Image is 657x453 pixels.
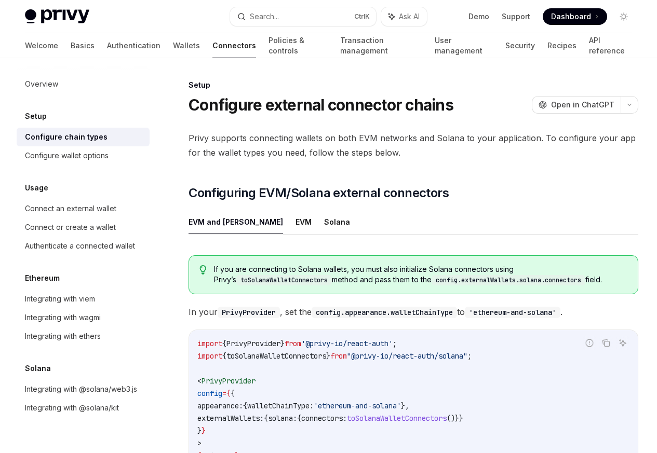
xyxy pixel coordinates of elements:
h5: Ethereum [25,272,60,284]
div: Authenticate a connected wallet [25,240,135,252]
h1: Configure external connector chains [189,95,453,114]
a: Welcome [25,33,58,58]
span: If you are connecting to Solana wallets, you must also initialize Solana connectors using Privy’s... [214,264,627,285]
span: { [231,389,235,398]
div: Configure wallet options [25,149,109,162]
button: EVM [296,210,312,234]
code: PrivyProvider [218,307,280,318]
span: Privy supports connecting wallets on both EVM networks and Solana to your application. To configu... [189,131,638,160]
button: Copy the contents from the code block [599,336,613,350]
button: Report incorrect code [583,336,596,350]
div: Connect or create a wallet [25,221,116,234]
span: import [197,339,222,348]
span: { [297,414,301,423]
span: ; [467,351,472,361]
div: Integrating with wagmi [25,311,101,324]
code: 'ethereum-and-solana' [465,307,560,318]
div: Connect an external wallet [25,202,116,215]
a: API reference [589,33,632,58]
span: import [197,351,222,361]
button: Ask AI [381,7,427,26]
img: light logo [25,9,89,24]
button: Open in ChatGPT [532,96,621,114]
code: config.externalWallets.solana.connectors [432,275,585,285]
a: Transaction management [340,33,422,58]
div: Integrating with ethers [25,330,101,342]
button: EVM and [PERSON_NAME] [189,210,283,234]
button: Search...CtrlK [230,7,376,26]
h5: Usage [25,182,48,194]
a: Integrating with wagmi [17,308,150,327]
svg: Tip [199,265,207,274]
div: Integrating with @solana/web3.js [25,383,137,395]
div: Integrating with viem [25,293,95,305]
span: < [197,376,202,386]
a: Policies & controls [269,33,328,58]
span: appearance: [197,401,243,410]
a: User management [435,33,493,58]
a: Configure chain types [17,128,150,146]
span: walletChainType: [247,401,314,410]
span: { [264,414,268,423]
span: Dashboard [551,11,591,22]
a: Demo [468,11,489,22]
code: config.appearance.walletChainType [312,307,457,318]
button: Solana [324,210,350,234]
span: ()}} [447,414,463,423]
span: }, [401,401,409,410]
span: } [326,351,330,361]
span: { [222,339,226,348]
span: 'ethereum-and-solana' [314,401,401,410]
a: Integrating with @solana/web3.js [17,380,150,399]
span: toSolanaWalletConnectors [226,351,326,361]
div: Configure chain types [25,131,108,143]
span: "@privy-io/react-auth/solana" [347,351,467,361]
span: from [330,351,347,361]
a: Connectors [212,33,256,58]
span: from [285,339,301,348]
span: } [202,426,206,435]
span: > [197,438,202,448]
span: '@privy-io/react-auth' [301,339,393,348]
a: Basics [71,33,95,58]
a: Configure wallet options [17,146,150,165]
a: Security [505,33,535,58]
span: config [197,389,222,398]
span: { [222,351,226,361]
h5: Setup [25,110,47,122]
span: { [226,389,231,398]
span: Ask AI [399,11,420,22]
button: Toggle dark mode [615,8,632,25]
span: solana: [268,414,297,423]
a: Wallets [173,33,200,58]
span: PrivyProvider [226,339,280,348]
span: In your , set the to . [189,305,638,319]
a: Integrating with ethers [17,327,150,346]
span: Open in ChatGPT [551,100,614,110]
span: { [243,401,247,410]
div: Setup [189,80,638,90]
span: ; [393,339,397,348]
button: Ask AI [616,336,629,350]
a: Dashboard [543,8,607,25]
span: Configuring EVM/Solana external connectors [189,185,449,201]
a: Integrating with viem [17,290,150,308]
span: externalWallets: [197,414,264,423]
a: Authenticate a connected wallet [17,237,150,255]
a: Integrating with @solana/kit [17,399,150,417]
div: Integrating with @solana/kit [25,402,119,414]
div: Search... [250,10,279,23]
a: Recipes [547,33,576,58]
h5: Solana [25,362,51,375]
code: toSolanaWalletConnectors [236,275,332,285]
span: connectors: [301,414,347,423]
span: PrivyProvider [202,376,256,386]
a: Support [502,11,530,22]
span: } [197,426,202,435]
a: Overview [17,75,150,93]
span: } [280,339,285,348]
a: Connect an external wallet [17,199,150,218]
span: toSolanaWalletConnectors [347,414,447,423]
div: Overview [25,78,58,90]
span: = [222,389,226,398]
